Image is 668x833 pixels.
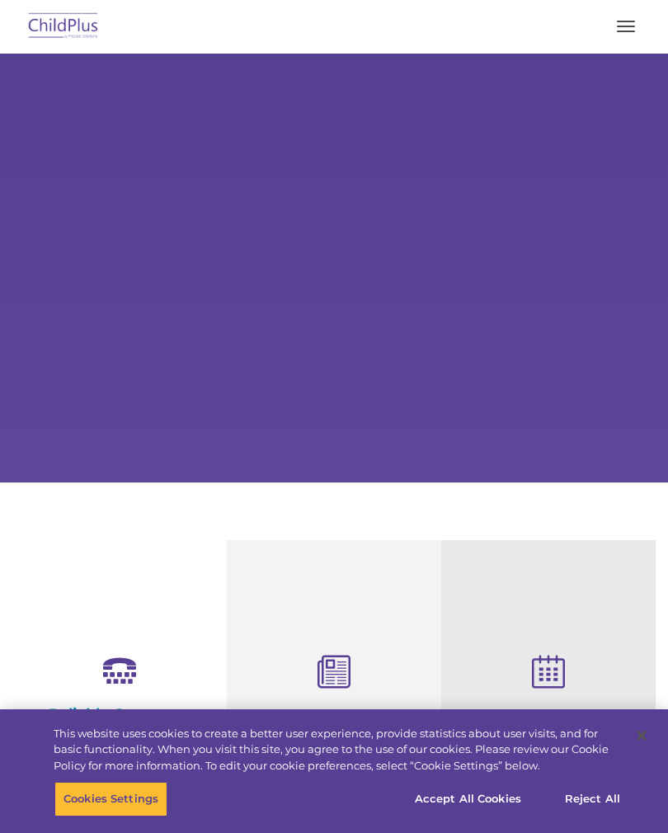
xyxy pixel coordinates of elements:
h4: Child Development Assessments in ChildPlus [239,708,429,762]
button: Accept All Cookies [406,782,530,817]
div: This website uses cookies to create a better user experience, provide statistics about user visit... [54,726,622,774]
h4: Reliable Customer Support [25,705,214,741]
button: Reject All [541,782,644,817]
button: Close [623,718,660,754]
button: Cookies Settings [54,782,167,817]
h4: Free Regional Meetings [454,708,643,726]
img: ChildPlus by Procare Solutions [25,7,102,46]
